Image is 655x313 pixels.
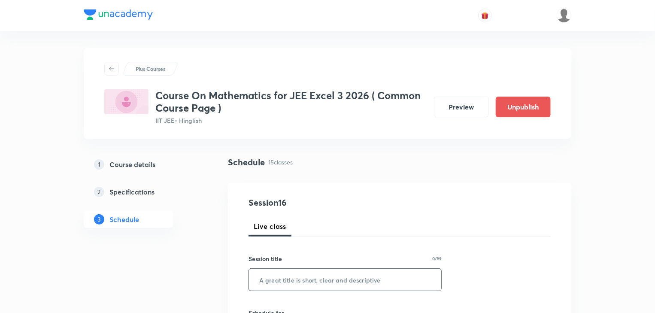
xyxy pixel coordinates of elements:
button: avatar [478,9,492,22]
p: 15 classes [268,158,293,167]
p: 1 [94,159,104,170]
a: Company Logo [84,9,153,22]
a: 1Course details [84,156,200,173]
span: Live class [254,221,286,231]
button: Preview [434,97,489,117]
h4: Schedule [228,156,265,169]
img: Company Logo [84,9,153,20]
h5: Course details [109,159,155,170]
a: 2Specifications [84,183,200,201]
h5: Schedule [109,214,139,225]
h5: Specifications [109,187,155,197]
img: B92E325F-0F22-4D88-B343-045817B83127_plus.png [104,89,149,114]
p: 2 [94,187,104,197]
p: 0/99 [432,256,442,261]
p: Plus Courses [136,65,165,73]
img: Vivek Patil [557,8,571,23]
h3: Course On Mathematics for JEE Excel 3 2026 ( Common Course Page ) [155,89,427,114]
input: A great title is short, clear and descriptive [249,269,441,291]
h4: Session 16 [249,196,405,209]
p: IIT JEE • Hinglish [155,116,427,125]
h6: Session title [249,254,282,263]
img: avatar [481,12,489,19]
p: 3 [94,214,104,225]
button: Unpublish [496,97,551,117]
